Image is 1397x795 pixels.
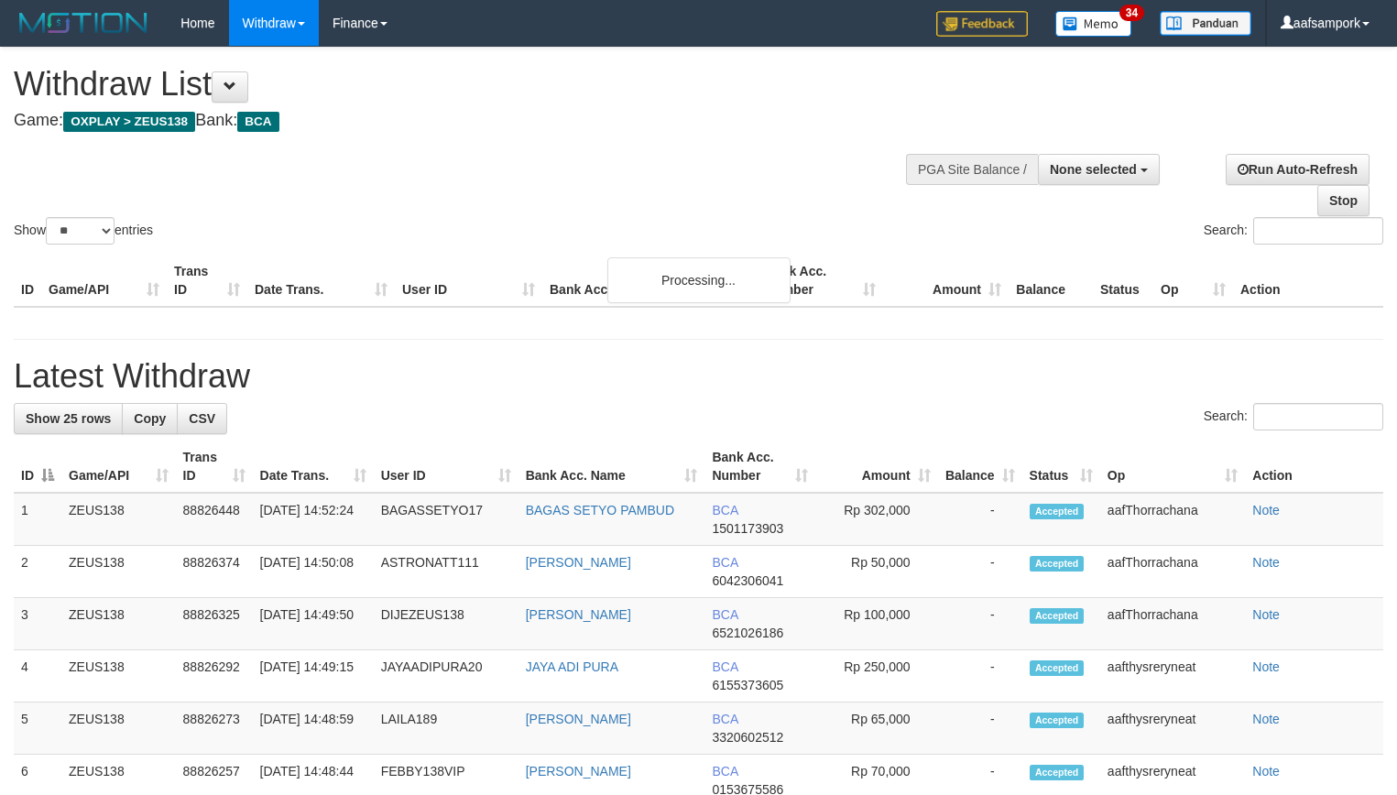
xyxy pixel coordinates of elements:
[1252,659,1280,674] a: Note
[815,493,938,546] td: Rp 302,000
[712,503,737,517] span: BCA
[253,546,374,598] td: [DATE] 14:50:08
[1100,493,1245,546] td: aafThorrachana
[704,441,815,493] th: Bank Acc. Number: activate to sort column ascending
[712,764,737,779] span: BCA
[712,607,737,622] span: BCA
[542,255,758,307] th: Bank Acc. Name
[14,66,913,103] h1: Withdraw List
[1100,441,1245,493] th: Op: activate to sort column ascending
[374,702,518,755] td: LAILA189
[815,702,938,755] td: Rp 65,000
[61,598,176,650] td: ZEUS138
[1252,607,1280,622] a: Note
[1253,403,1383,430] input: Search:
[1030,504,1085,519] span: Accepted
[1030,713,1085,728] span: Accepted
[712,659,737,674] span: BCA
[1030,660,1085,676] span: Accepted
[176,441,253,493] th: Trans ID: activate to sort column ascending
[253,598,374,650] td: [DATE] 14:49:50
[167,255,247,307] th: Trans ID
[1030,765,1085,780] span: Accepted
[938,598,1022,650] td: -
[14,598,61,650] td: 3
[1030,556,1085,572] span: Accepted
[1153,255,1233,307] th: Op
[46,217,115,245] select: Showentries
[14,441,61,493] th: ID: activate to sort column descending
[237,112,278,132] span: BCA
[41,255,167,307] th: Game/API
[712,573,783,588] span: Copy 6042306041 to clipboard
[177,403,227,434] a: CSV
[815,546,938,598] td: Rp 50,000
[1252,555,1280,570] a: Note
[176,493,253,546] td: 88826448
[61,702,176,755] td: ZEUS138
[14,650,61,702] td: 4
[61,493,176,546] td: ZEUS138
[526,555,631,570] a: [PERSON_NAME]
[938,546,1022,598] td: -
[1050,162,1137,177] span: None selected
[189,411,215,426] span: CSV
[526,764,631,779] a: [PERSON_NAME]
[938,493,1022,546] td: -
[906,154,1038,185] div: PGA Site Balance /
[122,403,178,434] a: Copy
[1100,650,1245,702] td: aafthysreryneat
[1317,185,1370,216] a: Stop
[374,598,518,650] td: DIJEZEUS138
[14,702,61,755] td: 5
[253,702,374,755] td: [DATE] 14:48:59
[253,441,374,493] th: Date Trans.: activate to sort column ascending
[14,403,123,434] a: Show 25 rows
[518,441,705,493] th: Bank Acc. Name: activate to sort column ascending
[526,607,631,622] a: [PERSON_NAME]
[883,255,1009,307] th: Amount
[374,650,518,702] td: JAYAADIPURA20
[1252,503,1280,517] a: Note
[14,217,153,245] label: Show entries
[1119,5,1144,21] span: 34
[1245,441,1383,493] th: Action
[712,712,737,726] span: BCA
[526,659,618,674] a: JAYA ADI PURA
[1009,255,1093,307] th: Balance
[938,650,1022,702] td: -
[374,441,518,493] th: User ID: activate to sort column ascending
[526,503,674,517] a: BAGAS SETYO PAMBUD
[1226,154,1370,185] a: Run Auto-Refresh
[712,555,737,570] span: BCA
[1038,154,1160,185] button: None selected
[176,702,253,755] td: 88826273
[176,650,253,702] td: 88826292
[712,626,783,640] span: Copy 6521026186 to clipboard
[253,493,374,546] td: [DATE] 14:52:24
[61,546,176,598] td: ZEUS138
[815,441,938,493] th: Amount: activate to sort column ascending
[395,255,542,307] th: User ID
[374,546,518,598] td: ASTRONATT111
[758,255,883,307] th: Bank Acc. Number
[1100,598,1245,650] td: aafThorrachana
[1252,764,1280,779] a: Note
[14,255,41,307] th: ID
[526,712,631,726] a: [PERSON_NAME]
[176,546,253,598] td: 88826374
[712,521,783,536] span: Copy 1501173903 to clipboard
[938,702,1022,755] td: -
[1204,403,1383,430] label: Search:
[712,730,783,745] span: Copy 3320602512 to clipboard
[253,650,374,702] td: [DATE] 14:49:15
[63,112,195,132] span: OXPLAY > ZEUS138
[14,493,61,546] td: 1
[14,9,153,37] img: MOTION_logo.png
[176,598,253,650] td: 88826325
[247,255,395,307] th: Date Trans.
[938,441,1022,493] th: Balance: activate to sort column ascending
[14,546,61,598] td: 2
[61,441,176,493] th: Game/API: activate to sort column ascending
[712,678,783,692] span: Copy 6155373605 to clipboard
